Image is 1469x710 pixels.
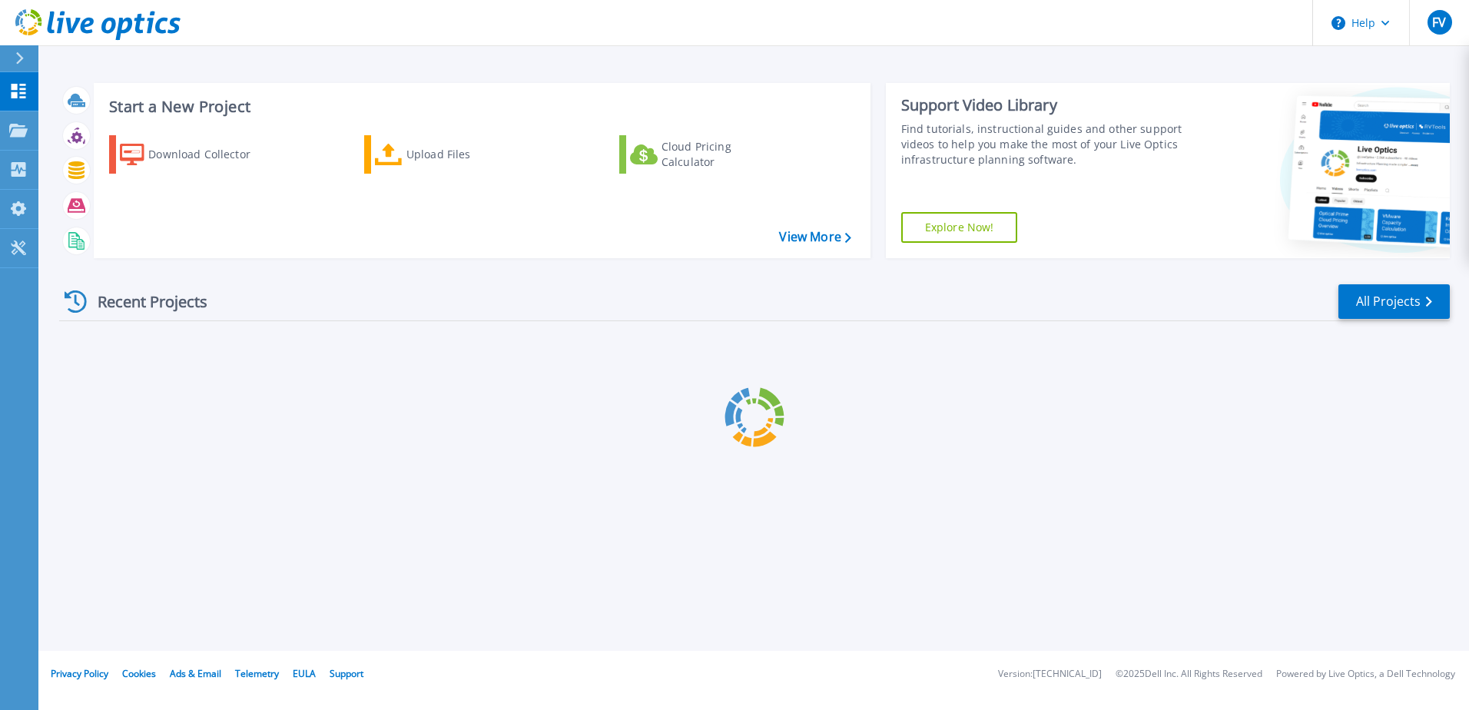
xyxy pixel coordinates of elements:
div: Support Video Library [901,95,1189,115]
h3: Start a New Project [109,98,851,115]
a: Ads & Email [170,667,221,680]
div: Cloud Pricing Calculator [662,139,784,170]
a: Telemetry [235,667,279,680]
li: © 2025 Dell Inc. All Rights Reserved [1116,669,1262,679]
div: Recent Projects [59,283,228,320]
a: Cookies [122,667,156,680]
a: Support [330,667,363,680]
a: All Projects [1338,284,1450,319]
div: Upload Files [406,139,529,170]
a: Download Collector [109,135,280,174]
a: Explore Now! [901,212,1018,243]
li: Powered by Live Optics, a Dell Technology [1276,669,1455,679]
a: Privacy Policy [51,667,108,680]
a: EULA [293,667,316,680]
div: Find tutorials, instructional guides and other support videos to help you make the most of your L... [901,121,1189,168]
a: View More [779,230,851,244]
a: Upload Files [364,135,536,174]
div: Download Collector [148,139,271,170]
span: FV [1432,16,1446,28]
li: Version: [TECHNICAL_ID] [998,669,1102,679]
a: Cloud Pricing Calculator [619,135,791,174]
